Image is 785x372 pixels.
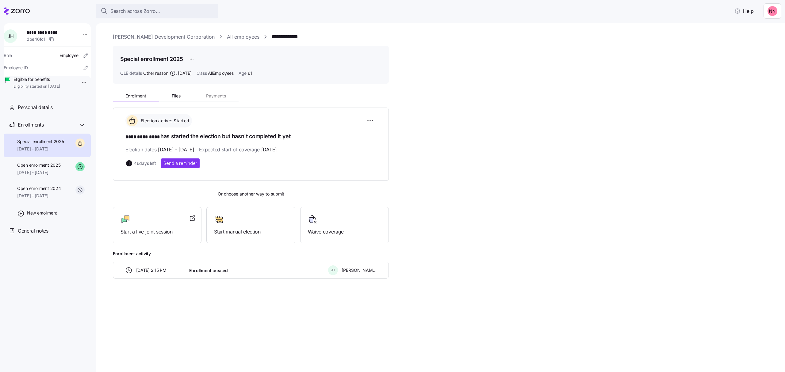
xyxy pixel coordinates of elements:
[734,7,754,15] span: Help
[768,6,777,16] img: 37cb906d10cb440dd1cb011682786431
[161,158,200,168] button: Send a reminder
[17,146,64,152] span: [DATE] - [DATE]
[139,118,189,124] span: Election active: Started
[17,185,61,192] span: Open enrollment 2024
[27,36,45,42] span: dbe46fc1
[7,34,13,39] span: J H
[17,193,61,199] span: [DATE] - [DATE]
[18,121,44,129] span: Enrollments
[120,55,183,63] h1: Special enrollment 2025
[77,65,78,71] span: -
[18,104,53,111] span: Personal details
[729,5,759,17] button: Help
[17,162,60,168] span: Open enrollment 2025
[158,146,194,154] span: [DATE] - [DATE]
[13,76,60,82] span: Eligible for benefits
[113,191,389,197] span: Or choose another way to submit
[17,169,60,176] span: [DATE] - [DATE]
[206,94,226,98] span: Payments
[214,228,287,236] span: Start manual election
[113,251,389,257] span: Enrollment activity
[134,160,156,166] span: 46 days left
[239,70,247,76] span: Age
[227,33,259,41] a: All employees
[4,52,12,59] span: Role
[308,228,381,236] span: Waive coverage
[163,160,197,166] span: Send a reminder
[248,70,252,76] span: 61
[59,52,78,59] span: Employee
[143,70,192,76] span: Other reason ,
[18,227,48,235] span: General notes
[13,84,60,89] span: Eligibility started on [DATE]
[178,70,191,76] span: [DATE]
[125,94,146,98] span: Enrollment
[199,146,277,154] span: Expected start of coverage
[125,146,194,154] span: Election dates
[121,228,194,236] span: Start a live joint session
[172,94,181,98] span: Files
[96,4,218,18] button: Search across Zorro...
[189,268,228,274] span: Enrollment created
[331,268,335,272] span: J H
[208,70,234,76] span: AllEmployees
[120,70,142,76] span: QLE details
[110,7,160,15] span: Search across Zorro...
[197,70,207,76] span: Class
[125,132,376,141] h1: has started the election but hasn't completed it yet
[261,146,277,154] span: [DATE]
[136,267,167,273] span: [DATE] 2:15 PM
[27,210,57,216] span: New enrollment
[4,65,28,71] span: Employee ID
[342,267,377,273] span: [PERSON_NAME]
[17,139,64,145] span: Special enrollment 2025
[113,33,215,41] a: [PERSON_NAME] Development Corporation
